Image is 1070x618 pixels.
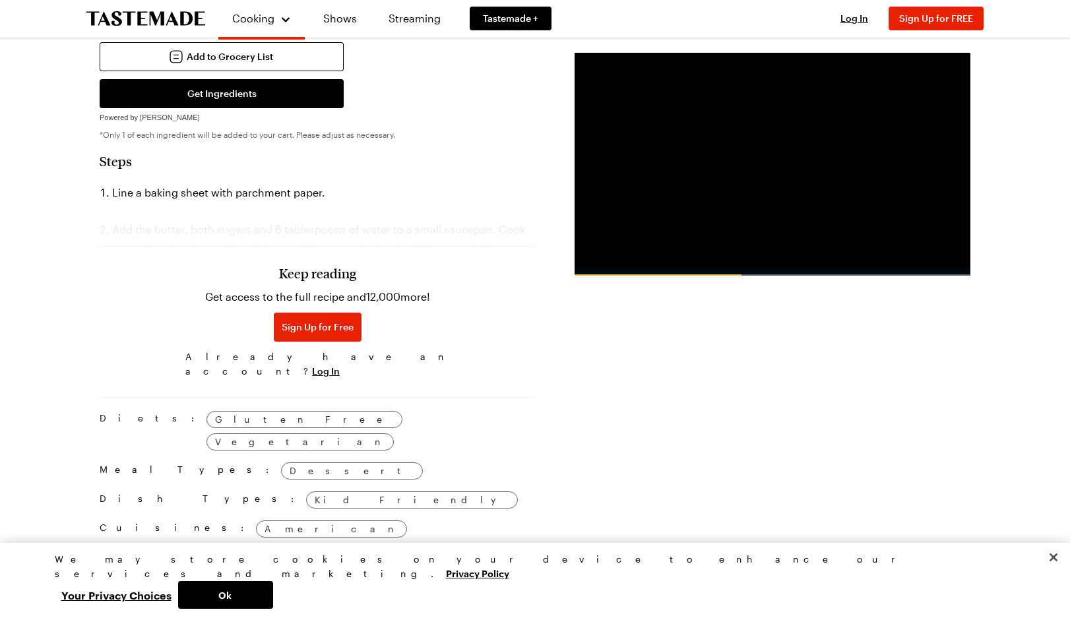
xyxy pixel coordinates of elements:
[206,433,394,450] a: Vegetarian
[100,129,535,140] p: *Only 1 of each ingredient will be added to your cart. Please adjust as necessary.
[215,412,394,427] span: Gluten Free
[187,50,273,63] span: Add to Grocery List
[483,12,538,25] span: Tastemade +
[86,11,205,26] a: To Tastemade Home Page
[100,113,200,121] span: Powered by [PERSON_NAME]
[1039,543,1068,572] button: Close
[575,53,970,276] video-js: Video Player
[100,411,201,450] span: Diets:
[185,350,449,379] span: Already have an account?
[232,12,274,24] span: Cooking
[100,109,200,122] a: Powered by [PERSON_NAME]
[306,491,518,509] a: Kid Friendly
[100,153,535,169] h2: Steps
[100,491,301,509] span: Dish Types:
[889,7,984,30] button: Sign Up for FREE
[205,289,430,305] p: Get access to the full recipe and 12,000 more!
[100,182,535,203] li: Line a baking sheet with parchment paper.
[100,462,276,479] span: Meal Types:
[55,552,1005,581] div: We may store cookies on your device to enhance our services and marketing.
[274,313,362,342] button: Sign Up for Free
[828,12,881,25] button: Log In
[281,462,423,479] a: Dessert
[470,7,551,30] a: Tastemade +
[206,411,402,428] a: Gluten Free
[178,581,273,609] button: Ok
[100,42,344,71] button: Add to Grocery List
[100,79,344,108] button: Get Ingredients
[290,464,414,478] span: Dessert
[232,5,292,32] button: Cooking
[315,493,509,507] span: Kid Friendly
[279,265,356,281] h3: Keep reading
[575,53,970,276] iframe: Advertisement
[100,520,251,538] span: Cuisines:
[282,321,354,334] span: Sign Up for Free
[899,13,973,24] span: Sign Up for FREE
[446,567,509,579] a: More information about your privacy, opens in a new tab
[840,13,868,24] span: Log In
[312,365,340,378] button: Log In
[265,522,398,536] span: American
[55,581,178,609] button: Your Privacy Choices
[215,435,385,449] span: Vegetarian
[55,552,1005,609] div: Privacy
[256,520,407,538] a: American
